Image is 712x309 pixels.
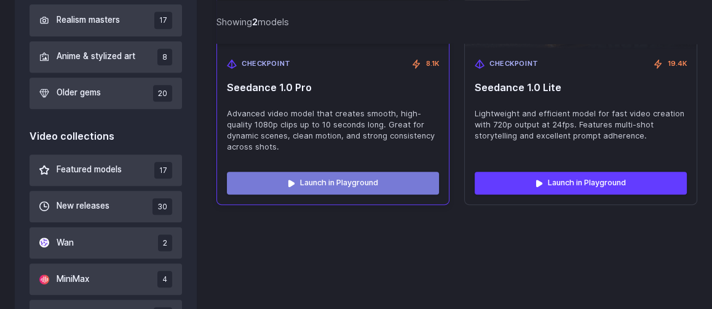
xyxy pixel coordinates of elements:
span: MiniMax [57,273,89,286]
div: Video collections [30,129,182,145]
span: 8 [157,49,172,65]
button: Realism masters 17 [30,4,182,36]
button: Featured models 17 [30,154,182,186]
span: 17 [154,12,172,28]
a: Launch in Playground [475,172,687,194]
span: 8.1K [426,58,439,70]
button: MiniMax 4 [30,263,182,295]
span: 20 [153,85,172,102]
span: Advanced video model that creates smooth, high-quality 1080p clips up to 10 seconds long. Great f... [227,108,439,153]
button: New releases 30 [30,191,182,222]
button: Older gems 20 [30,78,182,109]
span: 30 [152,198,172,215]
span: Checkpoint [489,58,539,70]
span: Seedance 1.0 Pro [227,82,439,94]
span: Anime & stylized art [57,50,135,63]
span: Featured models [57,163,122,177]
span: Seedance 1.0 Lite [475,82,687,94]
button: Anime & stylized art 8 [30,41,182,73]
span: 2 [158,235,172,251]
span: 17 [154,162,172,179]
strong: 2 [252,17,258,27]
span: Realism masters [57,14,120,27]
span: 19.4K [668,58,687,70]
button: Wan 2 [30,227,182,259]
span: 4 [157,271,172,287]
div: Showing models [216,15,289,29]
span: Older gems [57,86,101,100]
span: Wan [57,236,74,250]
span: Lightweight and efficient model for fast video creation with 720p output at 24fps. Features multi... [475,108,687,142]
span: New releases [57,199,109,213]
span: Checkpoint [242,58,291,70]
a: Launch in Playground [227,172,439,194]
